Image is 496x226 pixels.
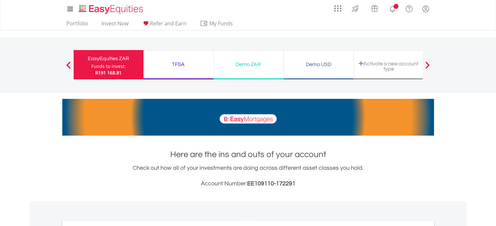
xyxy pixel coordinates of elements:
[369,3,380,14] img: vouchers-v2.svg
[62,99,434,136] img: EasyMortage Promotion Banner
[350,3,361,14] img: thrive-v2.svg
[139,20,189,30] a: Refer and Earn
[365,2,384,14] a: Vouchers
[64,20,91,30] a: Portfolio
[218,60,279,69] div: Demo ZAR
[62,179,434,188] h3: Account Number:
[62,149,434,160] h1: Here are the ins and outs of your account
[384,2,401,15] a: Notifications
[247,180,295,187] span: EE109110-172291
[78,4,146,15] img: EasyEquities_Logo.png
[147,60,209,69] div: TFSA
[95,70,122,76] span: R191 168.81
[200,19,243,28] span: My Funds
[91,63,126,70] div: Funds to invest:
[78,54,140,63] div: EasyEquities ZAR
[150,20,187,27] span: Refer and Earn
[417,2,434,16] a: My Profile
[358,61,420,72] div: Activate a new account type
[288,60,350,69] div: Demo USD
[330,2,346,12] a: AppsGrid
[62,164,434,188] div: Check out how all of your investments are doing across different asset classes you hold.
[334,5,341,12] img: grid-menu-icon.svg
[401,2,417,15] a: FAQ's and Support
[99,20,131,30] a: Invest Now
[76,2,146,15] a: Home page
